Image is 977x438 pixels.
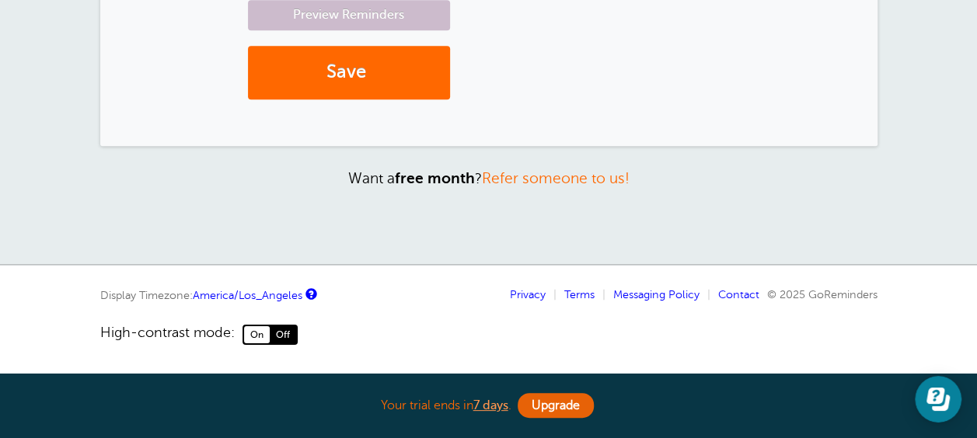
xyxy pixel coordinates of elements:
span: © 2025 GoReminders [767,288,878,301]
a: Terms [564,288,595,301]
li: | [595,288,605,301]
iframe: Resource center [915,376,961,422]
a: Upgrade [518,393,594,418]
a: Messaging Policy [613,288,700,301]
button: Save [248,46,450,99]
p: Want a ? [100,169,878,187]
div: Your trial ends in . [100,389,878,422]
a: America/Los_Angeles [193,289,302,301]
a: Privacy [510,288,546,301]
strong: free month [395,170,475,186]
span: On [244,326,270,343]
a: Refer someone to us! [482,170,630,186]
li: | [546,288,557,301]
span: Off [270,326,296,343]
span: High-contrast mode: [100,325,235,345]
li: | [700,288,710,301]
div: Display Timezone: [100,288,315,302]
a: 7 days [473,398,508,412]
a: High-contrast mode: On Off [100,325,878,345]
a: This is the timezone being used to display dates and times to you on this device. Click the timez... [305,289,315,299]
a: Contact [718,288,759,301]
